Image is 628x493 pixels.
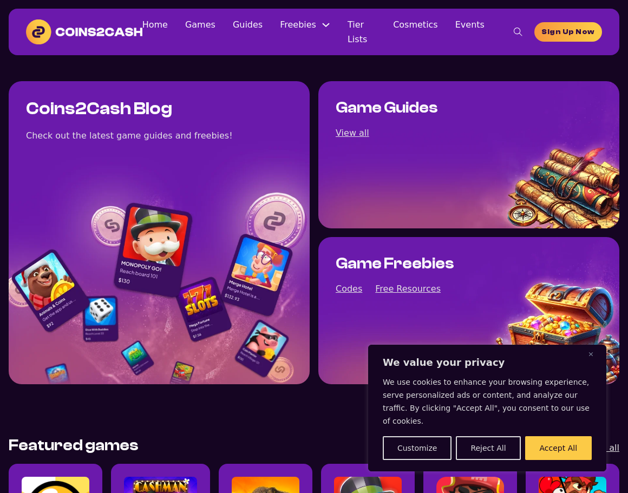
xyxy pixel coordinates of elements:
[322,21,330,29] button: Freebies Sub menu
[383,356,592,369] p: We value your privacy
[588,352,593,357] img: Close
[502,21,534,43] button: toggle search
[368,345,606,471] div: We value your privacy
[534,22,602,42] a: homepage
[185,17,215,32] a: Games
[348,17,376,47] a: Tier Lists
[336,254,454,273] h2: Game Freebies
[9,436,139,455] h2: Featured games
[26,19,142,44] img: Coins2Cash Logo
[336,126,369,140] a: View all game guides
[233,17,263,32] a: Guides
[26,98,172,120] h1: Coins2Cash Blog
[375,281,441,296] a: View all posts about free resources
[588,347,601,360] button: Close
[336,98,438,117] h2: Game Guides
[26,128,233,143] div: Check out the latest game guides and freebies!
[456,436,520,460] button: Reject All
[455,17,485,32] a: Events
[383,436,452,460] button: Customize
[383,376,592,428] p: We use cookies to enhance your browsing experience, serve personalized ads or content, and analyz...
[142,17,168,32] a: Home
[393,17,438,32] a: Cosmetics
[525,436,592,460] button: Accept All
[336,281,362,296] a: View all game codes
[280,17,316,32] a: Freebies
